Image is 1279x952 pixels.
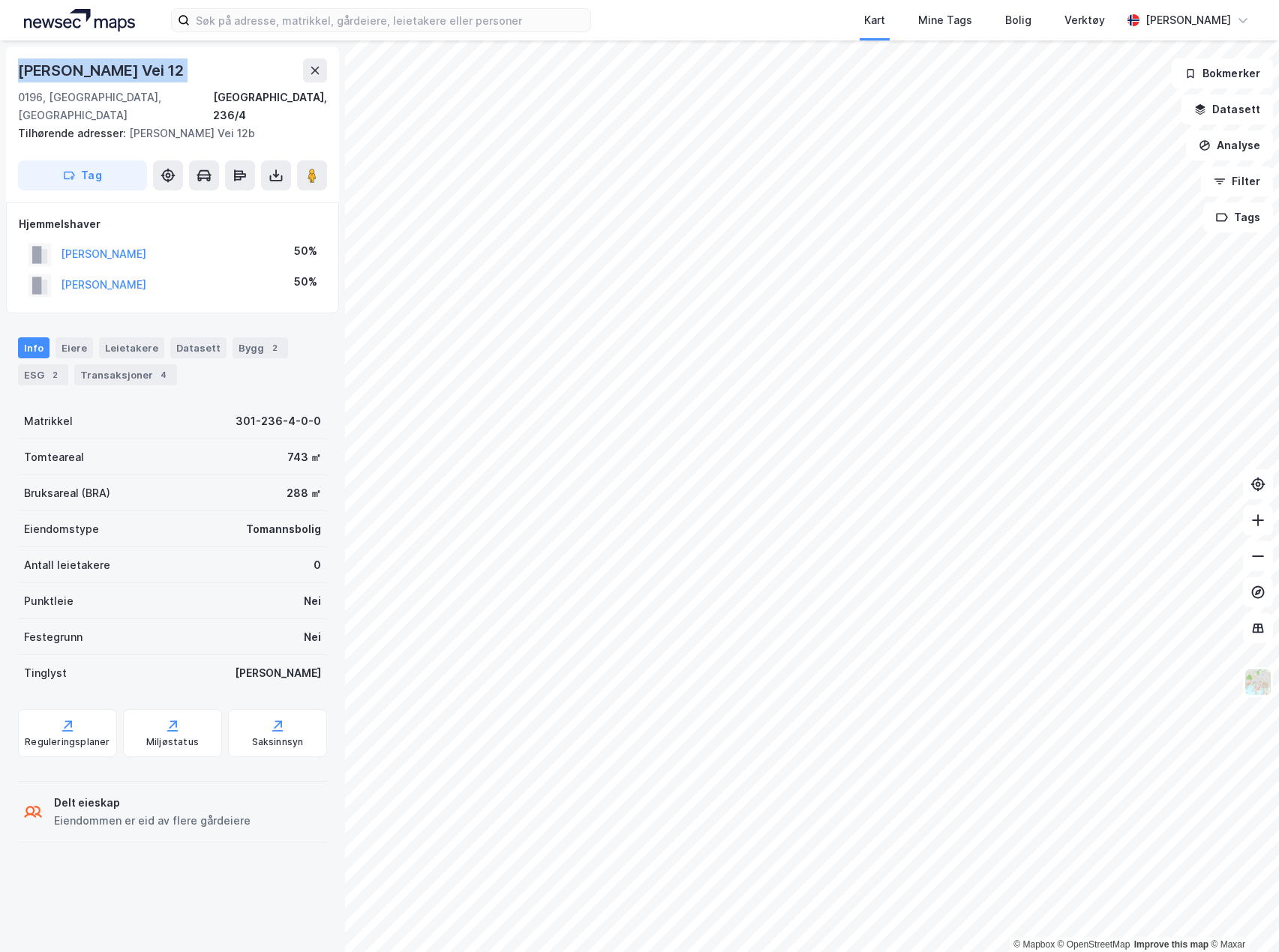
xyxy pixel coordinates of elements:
div: 743 ㎡ [287,448,321,466]
div: Miljøstatus [146,736,199,748]
div: Eiendommen er eid av flere gårdeiere [54,812,251,830]
div: Transaksjoner [74,364,177,385]
div: 50% [294,273,317,291]
div: Datasett [170,337,227,358]
div: Festegrunn [24,628,83,646]
div: [PERSON_NAME] Vei 12b [18,124,315,142]
img: logo.a4113a55bc3d86da70a041830d287a7e.svg [24,9,135,31]
a: Mapbox [1013,939,1055,950]
div: Eiendomstype [24,520,99,538]
div: [GEOGRAPHIC_DATA], 236/4 [213,88,327,124]
button: Analyse [1186,130,1273,160]
iframe: Chat Widget [1204,880,1279,952]
div: [PERSON_NAME] [1145,11,1231,29]
div: Eiere [56,337,93,358]
div: Bruksareal (BRA) [24,484,110,502]
div: 50% [294,242,317,260]
button: Datasett [1181,94,1273,124]
span: Tilhørende adresser: [18,127,129,139]
div: Matrikkel [24,412,73,430]
div: Reguleringsplaner [25,736,110,748]
div: 4 [156,367,171,382]
div: Kontrollprogram for chat [1204,880,1279,952]
div: Tomteareal [24,448,84,466]
img: Z [1244,668,1272,696]
div: Bygg [233,337,288,358]
div: Leietakere [99,337,164,358]
div: Hjemmelshaver [19,215,326,233]
div: Antall leietakere [24,556,110,574]
button: Tag [18,160,147,190]
div: Delt eieskap [54,794,251,812]
div: Tomannsbolig [246,520,321,538]
div: Saksinnsyn [252,736,304,748]
div: 0196, [GEOGRAPHIC_DATA], [GEOGRAPHIC_DATA] [18,88,213,124]
div: ESG [18,364,68,385]
div: Bolig [1005,11,1031,29]
div: [PERSON_NAME] [235,664,321,682]
div: 2 [267,340,282,355]
div: 2 [47,367,62,382]
div: Verktøy [1064,11,1105,29]
div: 0 [314,556,321,574]
div: Mine Tags [918,11,972,29]
div: [PERSON_NAME] Vei 12 [18,58,187,82]
div: Info [18,337,50,358]
button: Bokmerker [1172,58,1273,88]
input: Søk på adresse, matrikkel, gårdeiere, leietakere eller personer [190,9,590,31]
div: Kart [864,11,885,29]
div: Nei [304,628,321,646]
a: Improve this map [1134,939,1208,950]
div: Nei [304,592,321,610]
div: 301-236-4-0-0 [236,412,321,430]
div: 288 ㎡ [287,484,321,502]
div: Punktleie [24,592,74,610]
button: Tags [1203,202,1273,232]
div: Tinglyst [24,664,67,682]
a: OpenStreetMap [1058,939,1130,950]
button: Filter [1201,166,1273,196]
